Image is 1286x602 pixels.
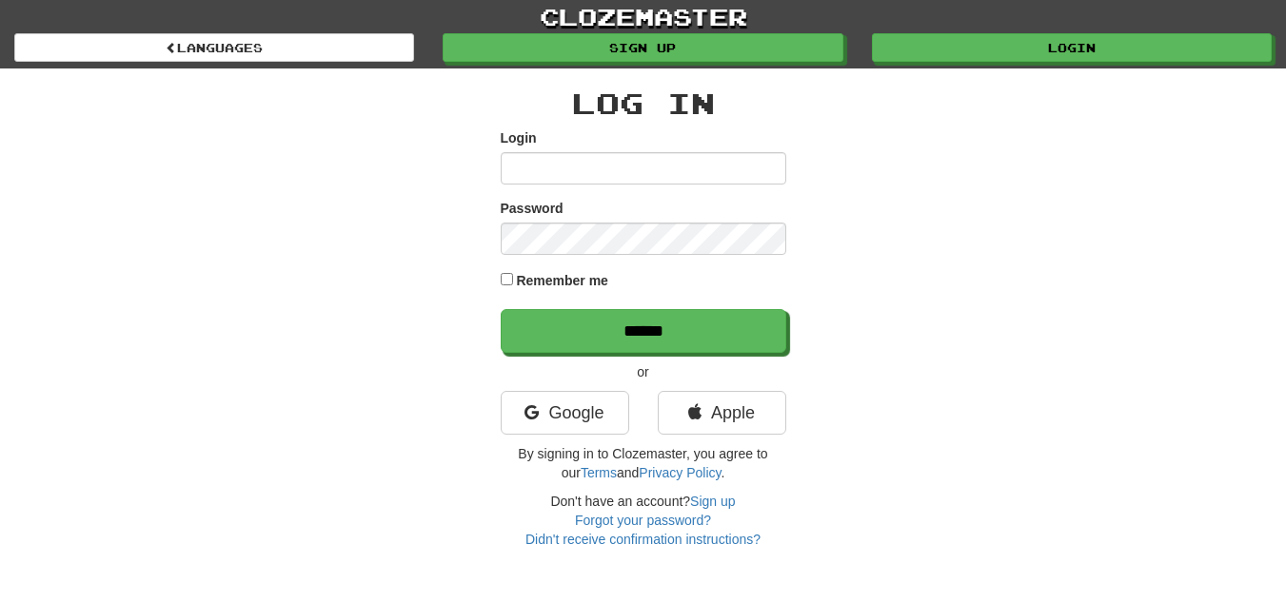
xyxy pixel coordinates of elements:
[501,87,786,119] h2: Log In
[639,465,721,480] a: Privacy Policy
[501,362,786,381] p: or
[501,391,629,435] a: Google
[658,391,786,435] a: Apple
[581,465,617,480] a: Terms
[872,33,1272,62] a: Login
[501,492,786,549] div: Don't have an account?
[501,199,564,218] label: Password
[516,271,608,290] label: Remember me
[14,33,414,62] a: Languages
[443,33,842,62] a: Sign up
[501,128,537,147] label: Login
[525,532,761,547] a: Didn't receive confirmation instructions?
[690,494,735,509] a: Sign up
[575,513,711,528] a: Forgot your password?
[501,444,786,482] p: By signing in to Clozemaster, you agree to our and .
